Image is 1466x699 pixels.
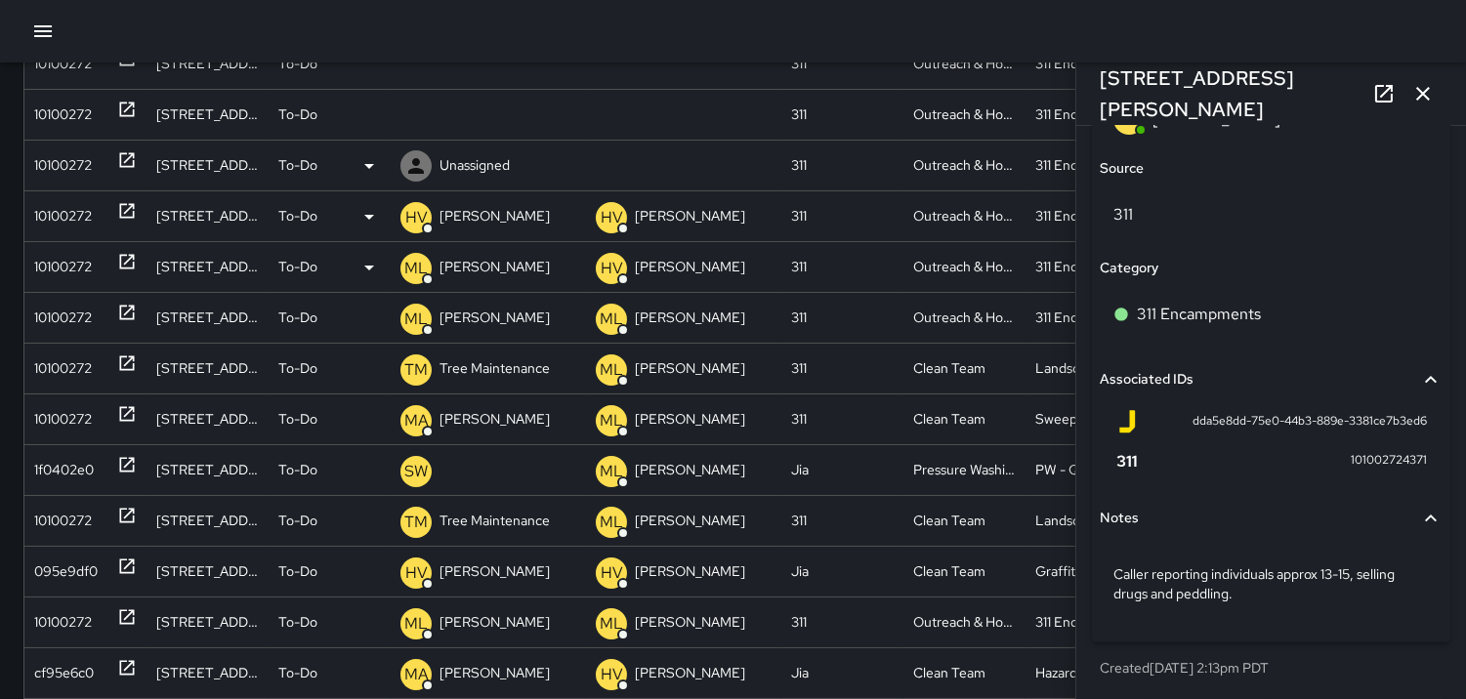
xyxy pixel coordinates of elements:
p: ML [600,612,623,636]
p: SW [404,460,428,483]
div: 311 [781,38,903,89]
p: Tree Maintenance [440,344,550,393]
div: Outreach & Hospitality [903,292,1026,343]
p: ML [600,308,623,331]
p: [PERSON_NAME] [635,597,745,647]
p: MA [404,663,429,686]
div: 311 Encampments [1026,241,1148,292]
p: [PERSON_NAME] [635,445,745,495]
div: 095e9df0 [34,547,98,596]
div: Clean Team [903,393,1026,444]
p: To-Do [278,141,317,190]
p: HV [601,561,623,585]
p: [PERSON_NAME] [635,191,745,241]
div: Landscaping (DG & Weeds) [1026,495,1148,546]
p: HV [601,257,623,280]
p: To-Do [278,597,317,647]
div: 455 Minna Street [147,647,269,698]
div: 10100272 [34,242,92,292]
p: [PERSON_NAME] [440,191,550,241]
div: Hazardous Waste [1026,647,1148,698]
div: Outreach & Hospitality [903,190,1026,241]
p: Unassigned [440,141,510,190]
p: [PERSON_NAME] [635,394,745,444]
div: 10100272 [34,141,92,190]
div: 1286 Mission Street [147,89,269,140]
p: HV [601,663,623,686]
p: [PERSON_NAME] [635,242,745,292]
p: [PERSON_NAME] [440,394,550,444]
p: To-Do [278,445,317,495]
div: PW - Quick Wash [1026,444,1148,495]
p: [PERSON_NAME] [635,293,745,343]
div: Outreach & Hospitality [903,596,1026,647]
div: 170 6th Street [147,596,269,647]
div: 311 Encampments [1026,38,1148,89]
p: TM [404,511,428,534]
div: 10100272 [34,344,92,393]
div: 10100272 [34,597,92,647]
div: 508 Natoma Street [147,444,269,495]
div: 311 [781,140,903,190]
div: 311 [781,89,903,140]
div: Clean Team [903,343,1026,393]
div: Pressure Washing [903,444,1026,495]
p: [PERSON_NAME] [440,597,550,647]
p: ML [404,257,428,280]
p: To-Do [278,293,317,343]
div: Jia [781,546,903,596]
div: 311 [781,495,903,546]
div: 10100272 [34,293,92,343]
p: ML [600,511,623,534]
p: To-Do [278,344,317,393]
div: 10100272 [34,90,92,140]
p: To-Do [278,39,317,89]
div: Clean Team [903,546,1026,596]
p: To-Do [278,242,317,292]
div: Jia [781,444,903,495]
p: [PERSON_NAME] [635,344,745,393]
div: 241 6th Street [147,546,269,596]
div: 10100272 [34,496,92,546]
div: Jia [781,647,903,698]
div: Outreach & Hospitality [903,241,1026,292]
div: 10100272 [34,191,92,241]
p: To-Do [278,547,317,596]
div: Graffiti - Public [1026,546,1148,596]
p: [PERSON_NAME] [440,242,550,292]
div: 311 Encampments [1026,140,1148,190]
p: To-Do [278,90,317,140]
div: Outreach & Hospitality [903,89,1026,140]
p: ML [600,358,623,382]
p: HV [601,206,623,229]
div: 311 [781,241,903,292]
div: 1001 Howard Street [147,190,269,241]
p: [PERSON_NAME] [440,547,550,596]
p: Tree Maintenance [440,496,550,546]
div: Outreach & Hospitality [903,140,1026,190]
p: To-Do [278,496,317,546]
p: ML [404,612,428,636]
div: 311 Encampments [1026,596,1148,647]
div: Outreach & Hospitality [903,38,1026,89]
div: Landscaping (DG & Weeds) [1026,343,1148,393]
p: To-Do [278,191,317,241]
div: 10100272 [34,394,92,444]
p: HV [405,561,428,585]
div: 453 Minna Street [147,343,269,393]
p: To-Do [278,394,317,444]
div: Clean Team [903,647,1026,698]
p: To-Do [278,648,317,698]
p: ML [600,409,623,432]
div: 10100272 [34,39,92,89]
p: ML [404,308,428,331]
div: 66 8th Street [147,140,269,190]
div: cf95e6c0 [34,648,94,698]
div: 311 Encampments [1026,190,1148,241]
div: 130 8th Street [147,292,269,343]
div: 311 [781,190,903,241]
div: 311 [781,292,903,343]
div: 311 [781,393,903,444]
div: Clean Team [903,495,1026,546]
p: [PERSON_NAME] [440,648,550,698]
